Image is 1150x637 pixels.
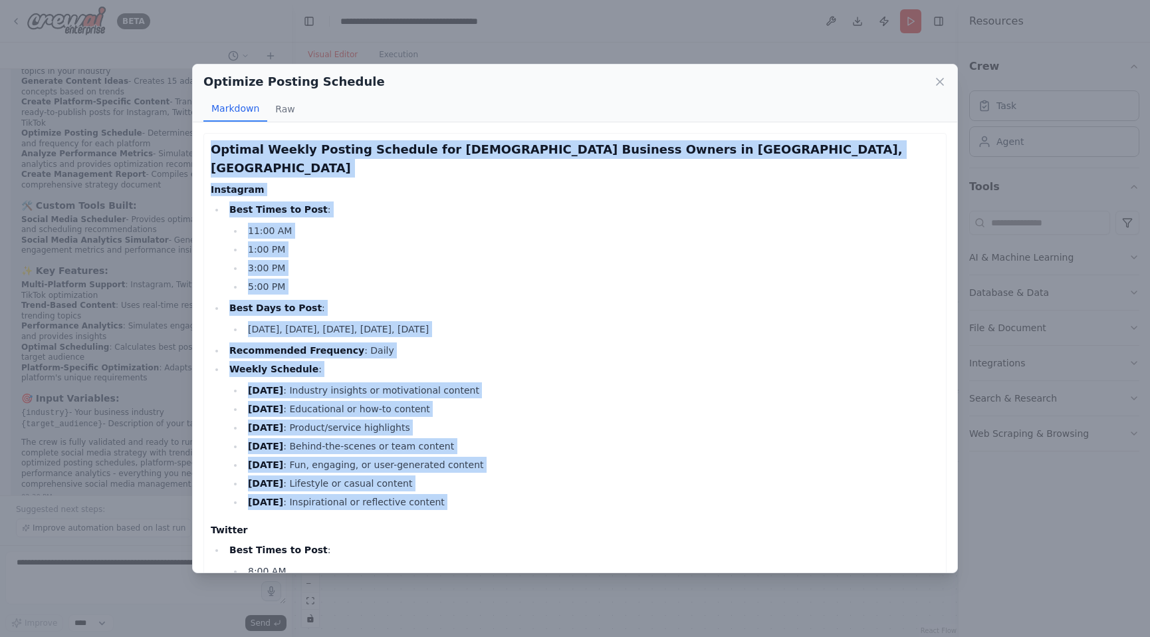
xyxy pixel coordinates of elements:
li: : Industry insights or motivational content [244,382,939,398]
li: : [225,300,939,337]
strong: Best Times to Post [229,204,328,215]
li: : Fun, engaging, or user-generated content [244,457,939,473]
h3: Optimal Weekly Posting Schedule for [DEMOGRAPHIC_DATA] Business Owners in [GEOGRAPHIC_DATA], [GEO... [211,140,939,178]
strong: [DATE] [248,441,283,451]
li: 1:00 PM [244,241,939,257]
li: 8:00 AM [244,563,939,579]
strong: Best Times to Post [229,545,328,555]
strong: [DATE] [248,478,283,489]
h4: Twitter [211,523,939,537]
li: : [225,542,939,635]
button: Markdown [203,96,267,122]
button: Raw [267,96,302,122]
li: : Behind-the-scenes or team content [244,438,939,454]
li: 3:00 PM [244,260,939,276]
h2: Optimize Posting Schedule [203,72,385,91]
strong: Recommended Frequency [229,345,364,356]
li: : Inspirational or reflective content [244,494,939,510]
strong: [DATE] [248,404,283,414]
li: : Daily [225,342,939,358]
strong: Weekly Schedule [229,364,318,374]
strong: [DATE] [248,385,283,396]
strong: Best Days to Post [229,303,322,313]
strong: [DATE] [248,459,283,470]
li: 11:00 AM [244,223,939,239]
li: : [225,201,939,295]
li: : Lifestyle or casual content [244,475,939,491]
strong: [DATE] [248,497,283,507]
li: : [225,361,939,510]
li: : Educational or how-to content [244,401,939,417]
h4: Instagram [211,183,939,196]
li: [DATE], [DATE], [DATE], [DATE], [DATE] [244,321,939,337]
strong: [DATE] [248,422,283,433]
li: : Product/service highlights [244,420,939,436]
li: 5:00 PM [244,279,939,295]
